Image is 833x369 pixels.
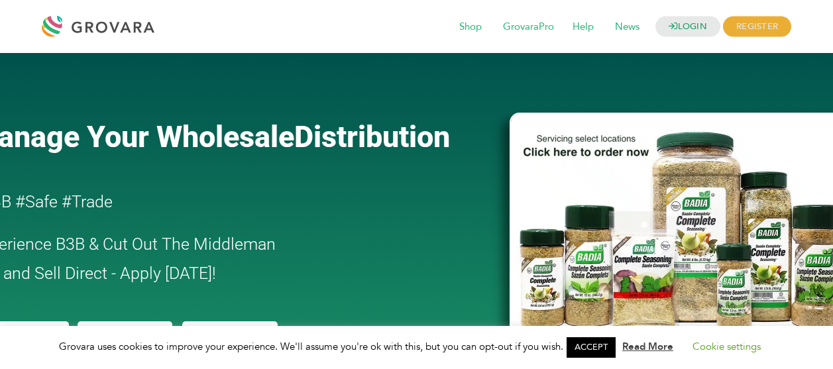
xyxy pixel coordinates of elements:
span: News [606,15,649,40]
a: GrovaraPro [494,20,563,34]
span: Distribution [294,119,450,154]
a: News [606,20,649,34]
span: Grovara uses cookies to improve your experience. We'll assume you're ok with this, but you can op... [59,340,774,353]
span: Help [563,15,603,40]
a: For Buyers [182,321,278,350]
span: GrovaraPro [494,15,563,40]
a: For Brands [78,321,172,350]
a: Cookie settings [693,340,761,353]
a: Read More [622,340,673,353]
a: LOGIN [655,17,720,37]
a: ACCEPT [567,337,616,358]
span: REGISTER [723,17,791,37]
a: Help [563,20,603,34]
a: Shop [450,20,491,34]
span: Shop [450,15,491,40]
